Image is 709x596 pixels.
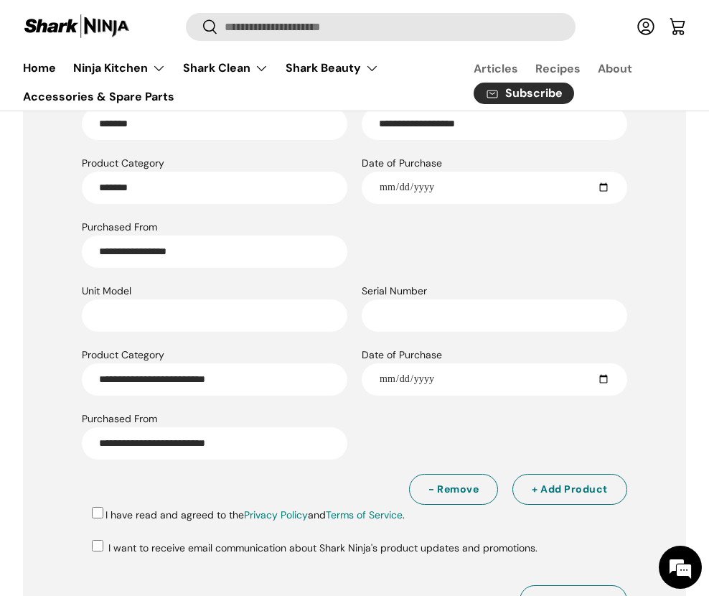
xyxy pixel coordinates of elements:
[244,508,308,521] a: Privacy Policy
[326,508,403,521] a: Terms of Service
[439,54,686,111] nav: Secondary
[82,284,131,300] label: Unit Model
[75,80,241,99] div: Chat with us now
[7,392,273,442] textarea: Type your message and hit 'Enter'
[92,540,103,551] input: I want to receive email communication about Shark Ninja's product updates and promotions.
[277,54,388,83] summary: Shark Beauty
[23,54,56,82] a: Home
[23,13,131,41] img: Shark Ninja Philippines
[23,83,174,111] a: Accessories & Spare Parts
[598,55,632,83] a: About
[409,474,498,505] button: - Remove
[92,507,103,518] input: I have read and agreed to thePrivacy PolicyandTerms of Service.
[82,412,157,428] label: Purchased From
[362,157,442,172] label: Date of Purchase
[65,54,174,83] summary: Ninja Kitchen
[82,220,157,236] label: Purchased From
[82,348,164,364] label: Product Category
[474,83,574,105] a: Subscribe
[174,54,277,83] summary: Shark Clean
[89,541,537,557] label: I want to receive email communication about Shark Ninja's product updates and promotions.
[235,7,270,42] div: Minimize live chat window
[362,348,442,364] label: Date of Purchase
[505,88,563,100] span: Subscribe
[474,55,518,83] a: Articles
[23,54,439,111] nav: Primary
[83,181,198,326] span: We're online!
[82,157,164,172] label: Product Category
[89,508,405,524] label: I have read and agreed to the and .
[535,55,581,83] a: Recipes
[362,284,427,300] label: Serial Number
[512,474,627,505] button: + Add Product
